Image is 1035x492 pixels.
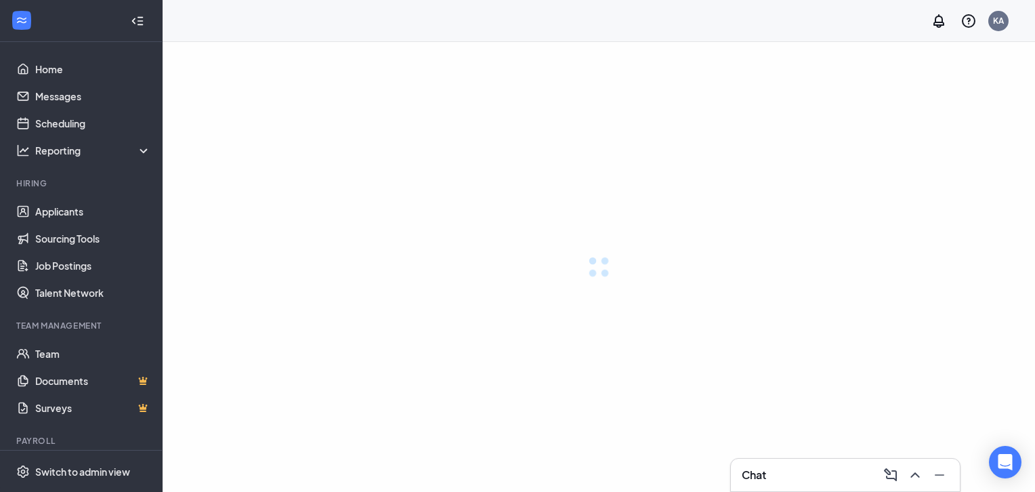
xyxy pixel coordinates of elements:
[35,279,151,306] a: Talent Network
[927,464,949,486] button: Minimize
[35,56,151,83] a: Home
[16,144,30,157] svg: Analysis
[131,14,144,28] svg: Collapse
[993,15,1004,26] div: KA
[35,340,151,367] a: Team
[960,13,977,29] svg: QuestionInfo
[35,367,151,394] a: DocumentsCrown
[931,467,948,483] svg: Minimize
[35,110,151,137] a: Scheduling
[16,320,148,331] div: Team Management
[16,178,148,189] div: Hiring
[883,467,899,483] svg: ComposeMessage
[879,464,900,486] button: ComposeMessage
[35,252,151,279] a: Job Postings
[989,446,1021,478] div: Open Intercom Messenger
[35,83,151,110] a: Messages
[35,394,151,422] a: SurveysCrown
[16,435,148,447] div: Payroll
[35,465,130,478] div: Switch to admin view
[35,225,151,252] a: Sourcing Tools
[16,465,30,478] svg: Settings
[742,468,766,483] h3: Chat
[931,13,947,29] svg: Notifications
[35,198,151,225] a: Applicants
[15,14,28,27] svg: WorkstreamLogo
[903,464,925,486] button: ChevronUp
[35,144,152,157] div: Reporting
[907,467,923,483] svg: ChevronUp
